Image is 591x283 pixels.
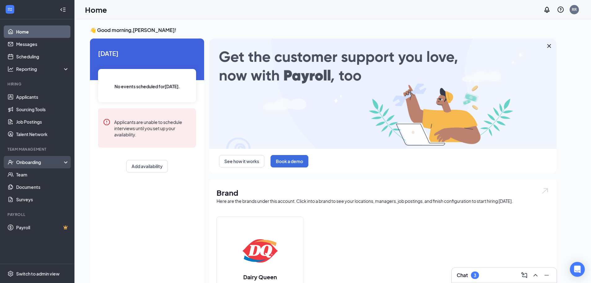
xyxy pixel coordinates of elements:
div: Payroll [7,212,68,217]
a: Sourcing Tools [16,103,69,116]
a: Talent Network [16,128,69,140]
svg: Minimize [543,272,550,279]
svg: UserCheck [7,159,14,165]
svg: ComposeMessage [521,272,528,279]
img: Dairy Queen [240,231,280,271]
svg: Collapse [60,7,66,13]
div: Team Management [7,147,68,152]
svg: Settings [7,271,14,277]
h3: Chat [457,272,468,279]
button: ChevronUp [531,270,540,280]
span: No events scheduled for [DATE] . [114,83,180,90]
svg: WorkstreamLogo [7,6,13,12]
svg: Notifications [543,6,551,13]
div: Applicants are unable to schedule interviews until you set up your availability. [114,118,191,138]
div: Reporting [16,66,69,72]
button: ComposeMessage [519,270,529,280]
a: Applicants [16,91,69,103]
svg: QuestionInfo [557,6,564,13]
svg: Analysis [7,66,14,72]
div: RR [572,7,577,12]
svg: Error [103,118,110,126]
svg: Cross [545,42,553,50]
button: Minimize [542,270,552,280]
div: Onboarding [16,159,64,165]
a: Surveys [16,193,69,206]
a: Team [16,168,69,181]
svg: ChevronUp [532,272,539,279]
span: [DATE] [98,48,196,58]
div: Open Intercom Messenger [570,262,585,277]
a: Home [16,25,69,38]
h2: Dairy Queen [237,273,283,281]
h1: Brand [217,187,549,198]
h3: 👋 Good morning, [PERSON_NAME] ! [90,27,557,34]
div: 3 [474,273,476,278]
div: Switch to admin view [16,271,60,277]
h1: Home [85,4,107,15]
img: payroll-large.gif [209,39,557,149]
a: Documents [16,181,69,193]
button: Book a demo [271,155,308,167]
a: Scheduling [16,50,69,63]
a: Job Postings [16,116,69,128]
a: Messages [16,38,69,50]
img: open.6027fd2a22e1237b5b06.svg [541,187,549,194]
div: Here are the brands under this account. Click into a brand to see your locations, managers, job p... [217,198,549,204]
button: See how it works [219,155,264,167]
button: Add availability [126,160,168,172]
div: Hiring [7,81,68,87]
a: PayrollCrown [16,221,69,234]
